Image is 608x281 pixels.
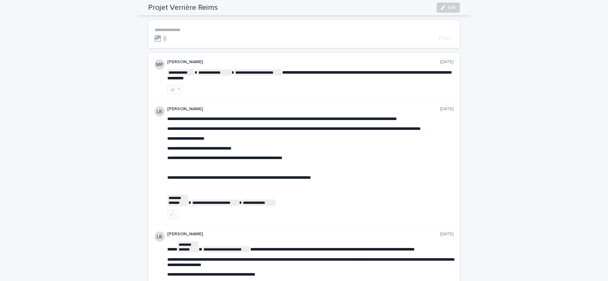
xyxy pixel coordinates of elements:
p: [PERSON_NAME] [167,106,440,112]
button: like this post [167,210,178,218]
p: [DATE] [440,59,453,65]
button: 1 [167,85,183,93]
p: [DATE] [440,106,453,112]
h2: Projet Verrière Reims [148,3,218,12]
p: [DATE] [440,231,453,237]
p: [PERSON_NAME] [167,231,440,237]
button: Post [436,36,453,41]
p: [PERSON_NAME] [167,59,440,65]
div: 1 [178,87,180,91]
span: Edit [448,5,456,10]
span: Post [439,36,451,41]
button: Edit [437,3,460,13]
